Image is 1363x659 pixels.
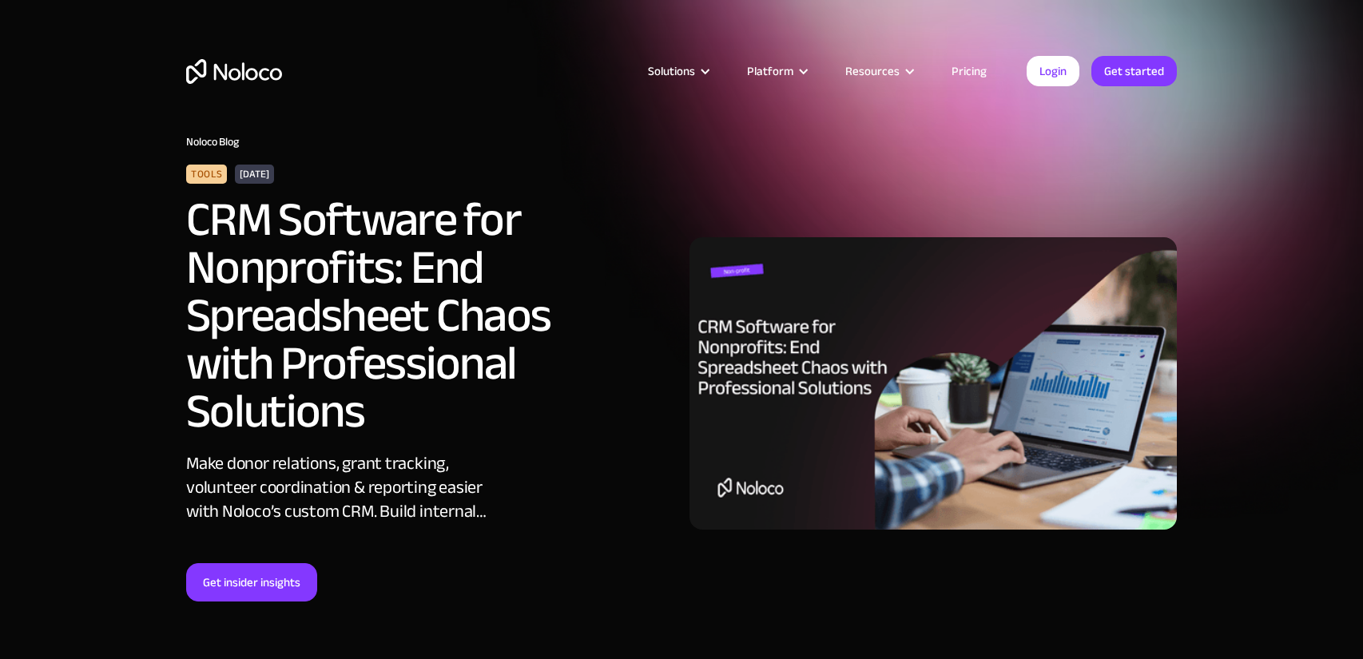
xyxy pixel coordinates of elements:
div: Platform [747,61,793,81]
h2: CRM Software for Nonprofits: End Spreadsheet Chaos with Professional Solutions [186,196,626,435]
a: Pricing [932,61,1007,81]
a: Login [1027,56,1079,86]
div: Platform [727,61,825,81]
a: home [186,59,282,84]
div: Resources [825,61,932,81]
div: [DATE] [235,165,274,184]
a: Get started [1091,56,1177,86]
div: Tools [186,165,227,184]
div: Resources [845,61,900,81]
div: Solutions [648,61,695,81]
div: Solutions [628,61,727,81]
div: Make donor relations, grant tracking, volunteer coordination & reporting easier with Noloco’s cus... [186,451,514,523]
a: Get insider insights [186,563,317,601]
